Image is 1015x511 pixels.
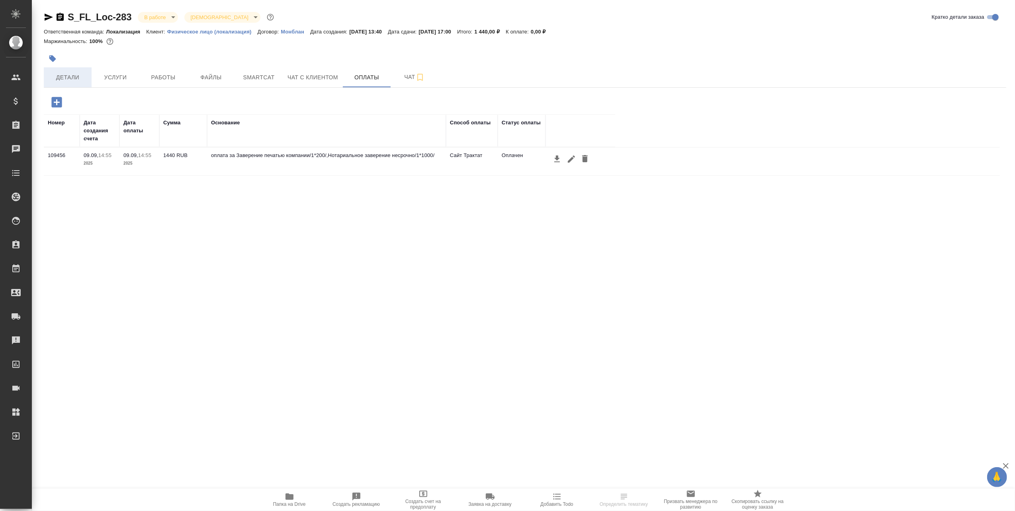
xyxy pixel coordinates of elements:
[349,29,388,35] p: [DATE] 13:40
[498,147,546,175] td: Оплачен
[457,29,474,35] p: Итого:
[258,29,281,35] p: Договор:
[987,467,1007,487] button: 🙏
[44,29,106,35] p: Ответственная команда:
[167,28,258,35] a: Физическое лицо (локализация)
[281,29,310,35] p: Монблан
[48,119,65,127] div: Номер
[123,119,155,135] div: Дата оплаты
[188,14,251,21] button: [DEMOGRAPHIC_DATA]
[207,147,446,175] td: оплата за Заверение печатью компании/1*200/,Нотариальное заверение несрочно/1*1000/
[167,29,258,35] p: Физическое лицо (локализация)
[105,36,115,47] button: 0.00 RUB;
[565,151,578,167] button: Редактировать
[106,29,147,35] p: Локализация
[123,159,155,167] p: 2025
[446,147,498,175] td: Сайт Трактат
[348,73,386,83] span: Оплаты
[44,38,89,44] p: Маржинальность:
[138,152,151,158] p: 14:55
[578,151,592,167] button: Удалить
[55,12,65,22] button: Скопировать ссылку
[163,119,180,127] div: Сумма
[550,151,565,167] button: Скачать
[96,73,135,83] span: Услуги
[49,73,87,83] span: Детали
[531,29,552,35] p: 0,00 ₽
[506,29,531,35] p: К оплате:
[98,152,111,158] p: 14:55
[46,94,68,110] button: Добавить оплату
[388,29,419,35] p: Дата сдачи:
[192,73,230,83] span: Файлы
[89,38,105,44] p: 100%
[84,152,98,158] p: 09.09,
[395,72,434,82] span: Чат
[502,119,541,127] div: Статус оплаты
[415,73,425,82] svg: Подписаться
[932,13,984,21] span: Кратко детали заказа
[159,147,207,175] td: 1440 RUB
[211,119,240,127] div: Основание
[142,14,168,21] button: В работе
[44,12,53,22] button: Скопировать ссылку для ЯМессенджера
[123,152,138,158] p: 09.09,
[44,147,80,175] td: 109456
[281,28,310,35] a: Монблан
[184,12,260,23] div: В работе
[287,73,338,83] span: Чат с клиентом
[44,50,61,67] button: Добавить тэг
[419,29,457,35] p: [DATE] 17:00
[144,73,182,83] span: Работы
[990,469,1004,485] span: 🙏
[240,73,278,83] span: Smartcat
[84,119,115,143] div: Дата создания счета
[310,29,349,35] p: Дата создания:
[146,29,167,35] p: Клиент:
[84,159,115,167] p: 2025
[475,29,506,35] p: 1 440,00 ₽
[138,12,178,23] div: В работе
[68,12,131,22] a: S_FL_Loc-283
[450,119,491,127] div: Способ оплаты
[265,12,276,22] button: Доп статусы указывают на важность/срочность заказа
